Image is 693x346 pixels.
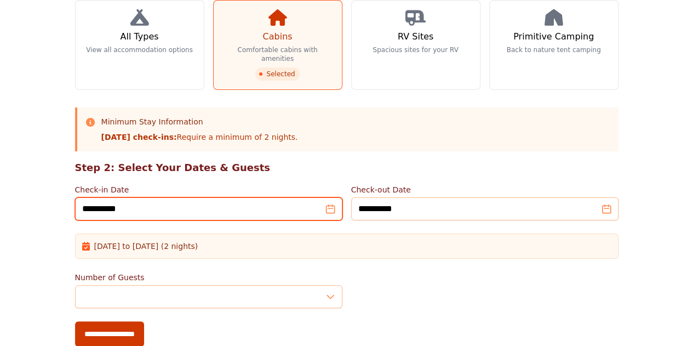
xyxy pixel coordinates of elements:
[398,30,433,43] h3: RV Sites
[94,241,198,252] span: [DATE] to [DATE] (2 nights)
[75,272,342,283] label: Number of Guests
[262,30,292,43] h3: Cabins
[222,46,333,63] p: Comfortable cabins with amenities
[86,46,193,54] p: View all accommodation options
[101,133,177,141] strong: [DATE] check-ins:
[513,30,594,43] h3: Primitive Camping
[255,67,299,81] span: Selected
[101,132,298,143] p: Require a minimum of 2 nights.
[373,46,458,54] p: Spacious sites for your RV
[507,46,601,54] p: Back to nature tent camping
[101,116,298,127] h3: Minimum Stay Information
[351,184,618,195] label: Check-out Date
[120,30,158,43] h3: All Types
[75,184,342,195] label: Check-in Date
[75,160,618,175] h2: Step 2: Select Your Dates & Guests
